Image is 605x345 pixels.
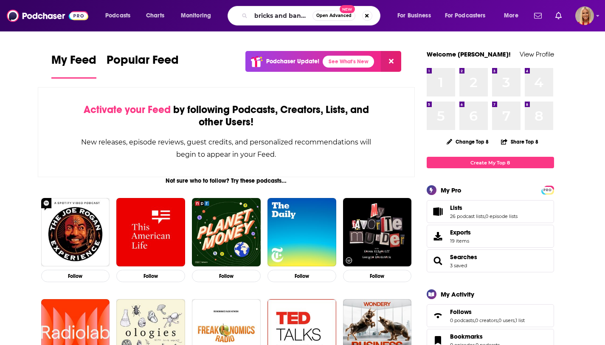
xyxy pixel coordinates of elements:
span: My Feed [51,53,96,72]
span: New [340,5,355,13]
a: Create My Top 8 [427,157,554,168]
a: 1 list [515,317,525,323]
img: This American Life [116,198,185,267]
a: Lists [450,204,518,212]
img: Planet Money [192,198,261,267]
button: Show profile menu [575,6,594,25]
a: Popular Feed [107,53,179,79]
button: open menu [175,9,222,23]
span: For Business [397,10,431,22]
span: Logged in as KymberleeBolden [575,6,594,25]
span: , [484,213,485,219]
span: Charts [146,10,164,22]
span: , [515,317,515,323]
a: Lists [430,206,447,218]
img: The Joe Rogan Experience [41,198,110,267]
a: Follows [430,310,447,322]
span: Bookmarks [450,333,483,340]
span: Follows [450,308,472,316]
button: Change Top 8 [442,136,494,147]
a: Show notifications dropdown [552,8,565,23]
a: Bookmarks [450,333,500,340]
button: Follow [343,270,412,282]
span: Monitoring [181,10,211,22]
a: My Feed [51,53,96,79]
div: My Activity [441,290,474,298]
div: My Pro [441,186,461,194]
div: Not sure who to follow? Try these podcasts... [38,177,415,184]
button: Open AdvancedNew [312,11,355,21]
button: Follow [267,270,336,282]
a: Charts [141,9,169,23]
button: open menu [498,9,529,23]
a: View Profile [520,50,554,58]
span: Exports [450,229,471,236]
a: 0 episode lists [485,213,518,219]
span: Activate your Feed [84,103,171,116]
span: For Podcasters [445,10,486,22]
span: More [504,10,518,22]
span: Lists [427,200,554,223]
a: Exports [427,225,554,248]
button: Follow [192,270,261,282]
span: Popular Feed [107,53,179,72]
button: open menu [99,9,141,23]
button: open menu [439,9,498,23]
span: 19 items [450,238,471,244]
span: Open Advanced [316,14,352,18]
a: 0 users [498,317,515,323]
span: Exports [430,230,447,242]
a: See What's New [323,56,374,68]
span: Lists [450,204,462,212]
a: 0 creators [475,317,498,323]
input: Search podcasts, credits, & more... [251,9,312,23]
a: Searches [450,253,477,261]
a: Follows [450,308,525,316]
span: Podcasts [105,10,130,22]
p: Podchaser Update! [266,58,319,65]
span: Searches [427,249,554,272]
a: PRO [543,187,553,193]
button: Follow [116,270,185,282]
img: The Daily [267,198,336,267]
img: User Profile [575,6,594,25]
a: Show notifications dropdown [531,8,545,23]
img: My Favorite Murder with Karen Kilgariff and Georgia Hardstark [343,198,412,267]
a: 26 podcast lists [450,213,484,219]
div: New releases, episode reviews, guest credits, and personalized recommendations will begin to appe... [81,136,372,161]
button: open menu [391,9,442,23]
a: 0 podcasts [450,317,474,323]
div: Search podcasts, credits, & more... [236,6,388,25]
a: 3 saved [450,263,467,269]
img: Podchaser - Follow, Share and Rate Podcasts [7,8,88,24]
div: by following Podcasts, Creators, Lists, and other Users! [81,104,372,128]
button: Follow [41,270,110,282]
a: Searches [430,255,447,267]
span: , [498,317,498,323]
button: Share Top 8 [501,133,539,150]
span: Follows [427,304,554,327]
a: Welcome [PERSON_NAME]! [427,50,511,58]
